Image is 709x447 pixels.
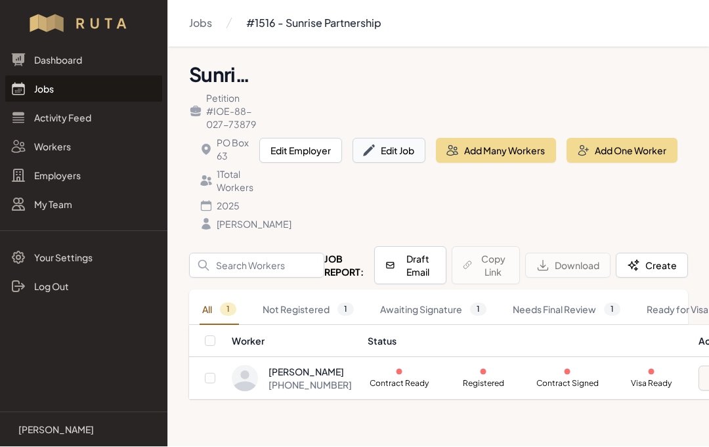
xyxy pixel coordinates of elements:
[5,192,162,218] a: My Team
[200,168,259,194] div: 1 Total Workers
[510,295,623,326] a: Needs Final Review
[232,335,352,348] div: Worker
[360,326,691,358] th: Status
[259,138,342,163] button: Edit Employer
[5,163,162,189] a: Employers
[28,13,140,34] img: Workflow
[5,76,162,102] a: Jobs
[260,295,356,326] a: Not Registered
[18,423,94,436] p: [PERSON_NAME]
[200,218,291,231] div: [PERSON_NAME]
[200,200,240,213] div: 2025
[337,303,354,316] span: 1
[324,253,369,279] h2: Job Report:
[604,303,620,316] span: 1
[5,274,162,300] a: Log Out
[436,138,556,163] button: Add Many Workers
[189,11,212,37] a: Jobs
[269,366,352,379] div: [PERSON_NAME]
[189,253,324,278] input: Search Workers
[189,92,259,131] div: Petition # IOE-88-027-73879
[620,379,683,389] p: Visa Ready
[11,423,157,436] a: [PERSON_NAME]
[374,247,446,285] button: Draft Email
[5,47,162,74] a: Dashboard
[5,134,162,160] a: Workers
[220,303,236,316] span: 1
[189,11,381,37] nav: Breadcrumb
[200,295,239,326] a: All
[377,295,489,326] a: Awaiting Signature
[246,11,381,37] a: #1516 - Sunrise Partnership
[616,253,688,278] button: Create
[452,247,520,285] button: Copy Link
[470,303,486,316] span: 1
[452,379,515,389] p: Registered
[525,253,611,278] button: Download
[189,295,688,326] nav: Tabs
[5,105,162,131] a: Activity Feed
[353,138,425,163] button: Edit Job
[536,379,599,389] p: Contract Signed
[189,63,259,87] h1: Sunrise Partnership
[200,137,259,163] div: PO Box 63
[269,379,352,392] div: [PHONE_NUMBER]
[368,379,431,389] p: Contract Ready
[567,138,677,163] button: Add One Worker
[5,245,162,271] a: Your Settings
